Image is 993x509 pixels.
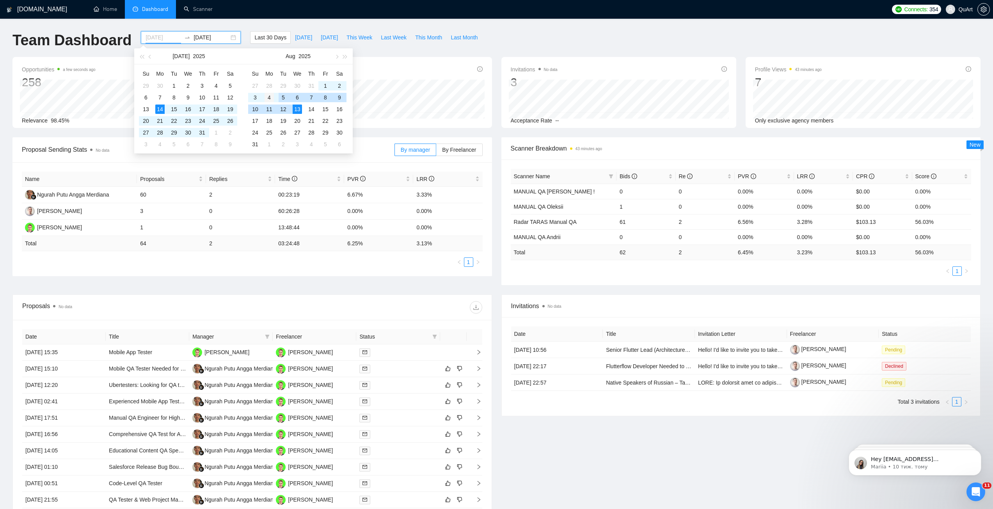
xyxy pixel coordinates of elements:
span: This Month [415,33,442,42]
th: Replies [206,172,275,187]
a: TK[PERSON_NAME] [276,398,333,404]
span: like [445,415,451,421]
img: gigradar-bm.png [199,434,204,439]
span: Pending [882,346,905,354]
p: Hey [EMAIL_ADDRESS][DOMAIN_NAME], Looks like your Upwork agency QuArt ran out of connects. We rec... [34,22,135,30]
div: [PERSON_NAME] [288,413,333,422]
span: right [964,269,969,273]
div: • 1 тиж. тому [46,121,83,129]
img: c1ksF2YMDbRvY0FaUKs_xzyXX1Q1Rb8lPIteOoa263Gr2yaUODE1MpUDH8iGd_GRnV [790,361,800,371]
button: dislike [455,380,464,390]
div: Mariia [28,208,44,216]
div: [PERSON_NAME] [288,495,333,504]
span: mail [362,448,367,453]
button: [DATE] [291,31,316,44]
div: message notification from Mariia, 10 тиж. тому. Hey lashkay77777@gmail.com, Looks like your Upwor... [12,16,144,42]
th: Fr [318,67,332,80]
img: gigradar-bm.png [199,466,204,472]
th: Sa [223,67,237,80]
span: mail [362,399,367,404]
div: • 42 хв. тому [46,63,82,71]
a: NPNgurah Putu Angga Merdiana [192,496,276,502]
a: NPNgurah Putu Angga Merdiana [25,191,109,197]
button: like [443,479,453,488]
img: TK [276,495,286,505]
img: NP [192,479,202,488]
div: [PERSON_NAME] [288,463,333,471]
span: like [445,431,451,437]
button: like [443,495,453,504]
a: Senior Flutter Lead (Architecture + Mentorship) [606,347,720,353]
span: setting [978,6,989,12]
li: 1 [464,257,473,267]
time: a few seconds ago [63,67,95,72]
img: gigradar-bm.png [31,194,36,200]
img: NP [192,397,202,406]
th: Tu [167,67,181,80]
img: TK [276,479,286,488]
a: TK[PERSON_NAME] [276,381,333,388]
button: 2025 [298,48,311,64]
img: c1ksF2YMDbRvY0FaUKs_xzyXX1Q1Rb8lPIteOoa263Gr2yaUODE1MpUDH8iGd_GRnV [790,378,800,387]
div: Mariia [28,179,44,187]
a: NPNgurah Putu Angga Merdiana [192,414,276,420]
button: Запити [78,243,117,275]
span: mail [362,481,367,486]
div: [PERSON_NAME] [288,364,333,373]
a: Mobile QA Tester Needed for iOS and Android Devices [109,365,241,372]
a: Declined [882,363,910,369]
img: NP [192,364,202,374]
span: [DATE] [321,33,338,42]
button: [DATE] [316,31,342,44]
div: 7 [755,75,822,90]
span: dislike [457,382,462,388]
img: gigradar-bm.png [199,368,204,374]
span: Invitations [511,65,558,74]
input: Start date [146,33,181,42]
a: MANUAL QA Oleksii [514,204,563,210]
a: NPNgurah Putu Angga Merdiana [192,398,276,404]
a: TK[PERSON_NAME] [276,365,333,371]
img: NP [192,380,202,390]
div: Ngurah Putu Angga Merdiana [204,463,276,471]
th: Fr [209,67,223,80]
img: TK [276,380,286,390]
span: like [445,464,451,470]
a: MANUAL QA Andrii [514,234,561,240]
button: like [443,462,453,472]
div: [PERSON_NAME] [204,348,249,356]
button: like [443,364,453,373]
div: 1 [169,81,179,90]
a: [PERSON_NAME] [790,379,846,385]
div: Mariia [28,150,44,158]
span: mail [362,350,367,355]
td: 2025-07-01 [167,80,181,92]
th: Proposals [137,172,206,187]
a: NPNgurah Putu Angga Merdiana [192,365,276,371]
a: Pending [882,379,908,385]
a: Manual QA Engineer for High-Load Creator Marketing Platform ([DOMAIN_NAME]) [109,415,310,421]
span: dislike [457,415,462,421]
div: [PERSON_NAME] [288,381,333,389]
td: 2025-07-27 [248,80,262,92]
div: Ngurah Putu Angga Merdiana [204,364,276,373]
span: right [964,400,968,404]
div: • 42 хв. тому [46,34,82,43]
a: TK[PERSON_NAME] [276,480,333,486]
button: Last 30 Days [250,31,291,44]
span: filter [607,170,615,182]
th: We [290,67,304,80]
a: NPNgurah Putu Angga Merdiana [192,447,276,453]
div: • 11 тиж. тому [46,208,87,216]
a: NPNgurah Putu Angga Merdiana [192,381,276,388]
span: dislike [457,365,462,372]
button: Last Week [377,31,411,44]
div: 29 [141,81,151,90]
img: Profile image for Mariia [9,171,25,186]
span: Declined [882,362,906,371]
th: Mo [262,67,276,80]
div: Ngurah Putu Angga Merdiana [204,430,276,438]
img: TK [276,364,286,374]
div: • 10 тиж. тому [46,179,87,187]
span: 354 [929,5,938,14]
